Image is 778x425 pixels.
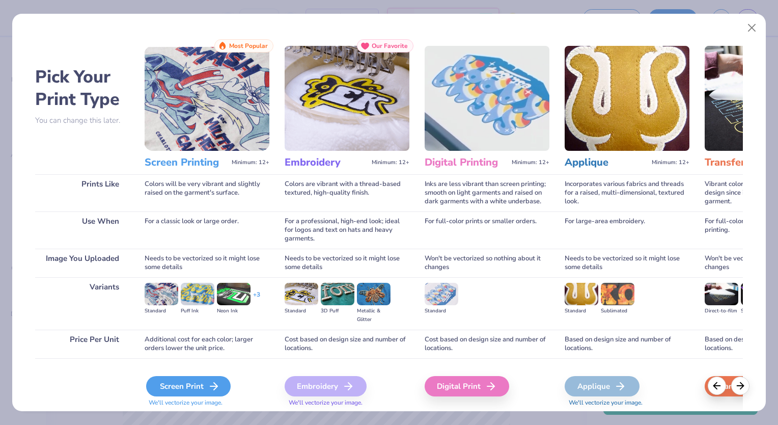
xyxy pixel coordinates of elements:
[565,399,689,407] span: We'll vectorize your image.
[285,156,368,169] h3: Embroidery
[232,159,269,166] span: Minimum: 12+
[321,283,354,305] img: 3D Puff
[425,174,549,211] div: Inks are less vibrant than screen printing; smooth on light garments and raised on dark garments ...
[285,174,409,211] div: Colors are vibrant with a thread-based textured, high-quality finish.
[652,159,689,166] span: Minimum: 12+
[512,159,549,166] span: Minimum: 12+
[35,66,129,111] h2: Pick Your Print Type
[565,283,598,305] img: Standard
[565,330,689,358] div: Based on design size and number of locations.
[35,174,129,211] div: Prints Like
[145,399,269,407] span: We'll vectorize your image.
[741,283,774,305] img: Supacolor
[425,156,508,169] h3: Digital Printing
[425,376,509,396] div: Digital Print
[601,307,634,315] div: Sublimated
[181,307,214,315] div: Puff Ink
[145,330,269,358] div: Additional cost for each color; larger orders lower the unit price.
[425,283,458,305] img: Standard
[35,211,129,249] div: Use When
[425,330,549,358] div: Cost based on design size and number of locations.
[285,376,367,396] div: Embroidery
[425,46,549,151] img: Digital Printing
[145,174,269,211] div: Colors will be very vibrant and slightly raised on the garment's surface.
[741,307,774,315] div: Supacolor
[425,249,549,277] div: Won't be vectorized so nothing about it changes
[565,376,640,396] div: Applique
[565,211,689,249] div: For large-area embroidery.
[705,307,738,315] div: Direct-to-film
[742,18,762,38] button: Close
[565,46,689,151] img: Applique
[372,42,408,49] span: Our Favorite
[253,290,260,308] div: + 3
[145,46,269,151] img: Screen Printing
[181,283,214,305] img: Puff Ink
[285,330,409,358] div: Cost based on design size and number of locations.
[285,307,318,315] div: Standard
[145,249,269,277] div: Needs to be vectorized so it might lose some details
[145,211,269,249] div: For a classic look or large order.
[285,46,409,151] img: Embroidery
[145,283,178,305] img: Standard
[565,174,689,211] div: Incorporates various fabrics and threads for a raised, multi-dimensional, textured look.
[35,330,129,358] div: Price Per Unit
[372,159,409,166] span: Minimum: 12+
[217,307,251,315] div: Neon Ink
[601,283,634,305] img: Sublimated
[285,283,318,305] img: Standard
[146,376,231,396] div: Screen Print
[565,156,648,169] h3: Applique
[565,249,689,277] div: Needs to be vectorized so it might lose some details
[145,307,178,315] div: Standard
[285,249,409,277] div: Needs to be vectorized so it might lose some details
[425,307,458,315] div: Standard
[145,156,228,169] h3: Screen Printing
[35,116,129,125] p: You can change this later.
[35,249,129,277] div: Image You Uploaded
[357,283,391,305] img: Metallic & Glitter
[217,283,251,305] img: Neon Ink
[229,42,268,49] span: Most Popular
[705,283,738,305] img: Direct-to-film
[285,211,409,249] div: For a professional, high-end look; ideal for logos and text on hats and heavy garments.
[35,277,129,330] div: Variants
[285,399,409,407] span: We'll vectorize your image.
[425,211,549,249] div: For full-color prints or smaller orders.
[565,307,598,315] div: Standard
[357,307,391,324] div: Metallic & Glitter
[321,307,354,315] div: 3D Puff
